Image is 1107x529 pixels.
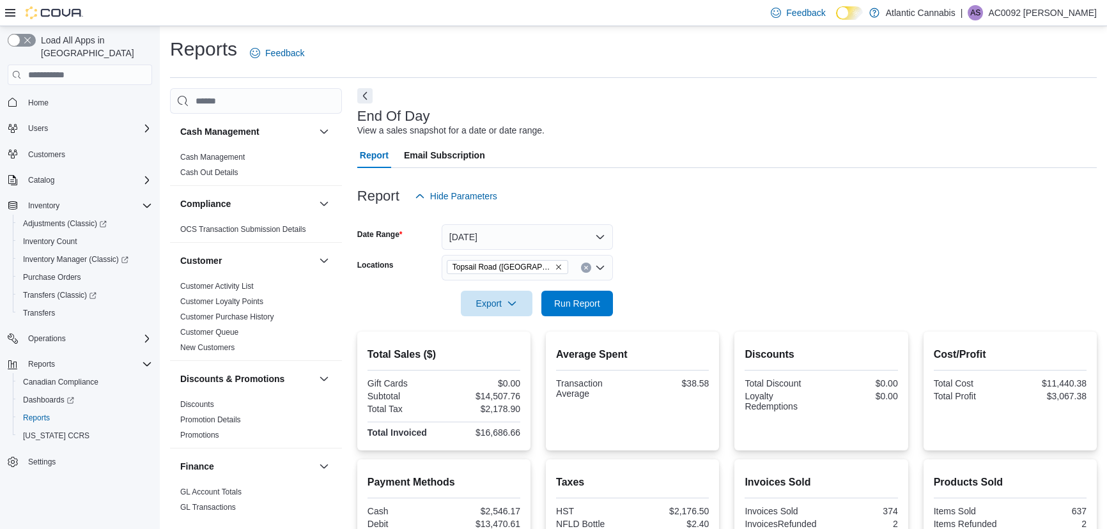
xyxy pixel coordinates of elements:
[23,147,70,162] a: Customers
[988,5,1097,20] p: AC0092 [PERSON_NAME]
[26,6,83,19] img: Cova
[180,431,219,440] a: Promotions
[3,452,157,471] button: Settings
[23,331,152,346] span: Operations
[180,502,236,512] span: GL Transactions
[316,196,332,211] button: Compliance
[180,503,236,512] a: GL Transactions
[357,260,394,270] label: Locations
[368,519,442,529] div: Debit
[23,356,60,372] button: Reports
[18,216,112,231] a: Adjustments (Classic)
[555,263,562,271] button: Remove Topsail Road (St. John's) from selection in this group
[265,47,304,59] span: Feedback
[23,356,152,372] span: Reports
[18,305,152,321] span: Transfers
[745,378,819,388] div: Total Discount
[180,282,254,291] a: Customer Activity List
[13,409,157,427] button: Reports
[180,430,219,440] span: Promotions
[23,290,97,300] span: Transfers (Classic)
[180,125,259,138] h3: Cash Management
[1012,391,1087,401] div: $3,067.38
[13,391,157,409] a: Dashboards
[23,454,61,470] a: Settings
[180,254,222,267] h3: Customer
[446,391,520,401] div: $14,507.76
[18,234,82,249] a: Inventory Count
[368,391,442,401] div: Subtotal
[23,146,152,162] span: Customers
[934,519,1008,529] div: Items Refunded
[786,6,825,19] span: Feedback
[18,287,152,303] span: Transfers (Classic)
[595,263,605,273] button: Open list of options
[442,224,613,250] button: [DATE]
[556,347,709,362] h2: Average Spent
[970,5,980,20] span: AS
[28,359,55,369] span: Reports
[23,431,89,441] span: [US_STATE] CCRS
[453,261,552,273] span: Topsail Road ([GEOGRAPHIC_DATA][PERSON_NAME])
[28,175,54,185] span: Catalog
[18,374,104,390] a: Canadian Compliance
[368,347,520,362] h2: Total Sales ($)
[13,286,157,304] a: Transfers (Classic)
[1012,506,1087,516] div: 637
[180,343,235,352] a: New Customers
[180,197,231,210] h3: Compliance
[934,475,1087,490] h2: Products Sold
[23,95,54,111] a: Home
[18,410,152,425] span: Reports
[446,506,520,516] div: $2,546.17
[13,250,157,268] a: Inventory Manager (Classic)
[23,172,152,188] span: Catalog
[23,94,152,110] span: Home
[461,291,532,316] button: Export
[824,519,898,529] div: 2
[404,142,485,168] span: Email Subscription
[18,234,152,249] span: Inventory Count
[180,415,241,424] a: Promotion Details
[430,190,497,203] span: Hide Parameters
[170,484,342,520] div: Finance
[180,328,238,337] a: Customer Queue
[824,378,898,388] div: $0.00
[635,519,709,529] div: $2.40
[541,291,613,316] button: Run Report
[170,279,342,360] div: Customer
[357,88,373,103] button: Next
[13,233,157,250] button: Inventory Count
[446,378,520,388] div: $0.00
[23,308,55,318] span: Transfers
[180,281,254,291] span: Customer Activity List
[180,312,274,321] a: Customer Purchase History
[635,506,709,516] div: $2,176.50
[170,397,342,448] div: Discounts & Promotions
[556,506,630,516] div: HST
[745,506,819,516] div: Invoices Sold
[18,216,152,231] span: Adjustments (Classic)
[23,395,74,405] span: Dashboards
[968,5,983,20] div: AC0092 Strickland Rylan
[446,519,520,529] div: $13,470.61
[3,93,157,111] button: Home
[316,459,332,474] button: Finance
[316,371,332,387] button: Discounts & Promotions
[28,149,65,160] span: Customers
[18,305,60,321] a: Transfers
[368,427,427,438] strong: Total Invoiced
[180,460,214,473] h3: Finance
[23,454,152,470] span: Settings
[368,506,442,516] div: Cash
[745,475,897,490] h2: Invoices Sold
[180,225,306,234] a: OCS Transaction Submission Details
[180,125,314,138] button: Cash Management
[18,374,152,390] span: Canadian Compliance
[18,252,152,267] span: Inventory Manager (Classic)
[13,215,157,233] a: Adjustments (Classic)
[635,378,709,388] div: $38.58
[180,487,242,496] a: GL Account Totals
[180,254,314,267] button: Customer
[23,198,65,213] button: Inventory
